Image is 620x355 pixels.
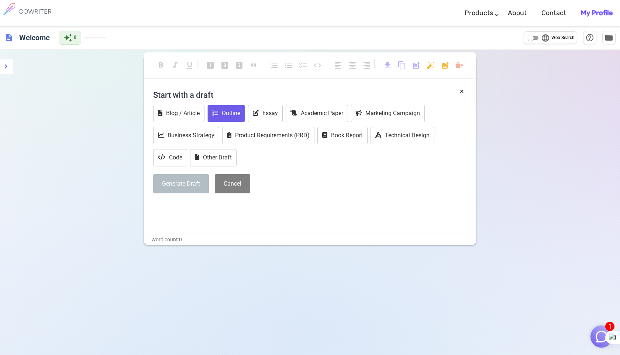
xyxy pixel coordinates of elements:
button: Other Draft [190,149,237,166]
span: post_add [412,61,421,70]
span: format_quote [249,61,258,70]
span: download [383,61,392,70]
button: Generate Draft [153,174,209,194]
span: looks_3 [235,61,244,70]
span: Web Search [551,34,575,42]
span: format_underlined [185,61,194,70]
img: Close chat [595,330,609,344]
span: delete_sweep [455,61,464,70]
button: Technical Design [371,127,434,144]
a: Contact [541,2,566,24]
span: format_list_bulleted [284,61,293,70]
div: Word count: 0 [144,234,476,245]
a: My Profile [581,2,613,24]
span: add_photo_alternate [441,61,449,70]
a: Products [465,2,493,24]
button: Blog / Article [153,105,204,122]
button: Outline [207,105,245,122]
span: auto_fix_high [426,61,435,70]
button: Code [153,149,187,166]
span: help_outline [585,33,594,42]
h6: COWRITER [18,8,52,15]
span: looks_two [220,61,229,70]
span: folder [604,33,613,42]
span: format_align_left [334,61,342,70]
button: 1 [590,325,613,348]
h4: Start with a draft [153,86,467,104]
span: format_italic [171,61,180,70]
span: content_copy [397,61,406,70]
button: Cancel [215,174,250,194]
span: language [541,34,550,42]
span: 1 [605,322,614,331]
button: Help & Shortcuts [583,31,596,44]
button: Book Report [317,127,368,144]
a: About [508,2,527,24]
b: My Profile [581,9,613,17]
span: format_list_numbered [270,61,279,70]
span: code [313,61,322,70]
button: Academic Paper [286,105,348,122]
span: format_align_right [362,61,371,70]
span: format_align_center [348,61,357,70]
button: Product Requirements (PRD) [222,127,314,144]
span: auto_awesome [63,33,72,42]
button: Essay [248,105,283,122]
span: format_bold [156,61,165,70]
span: checklist [299,61,307,70]
button: Manage Documents [602,31,616,44]
button: Marketing Campaign [351,105,425,122]
span: description [4,33,13,42]
button: Business Strategy [153,127,219,144]
h6: Click to edit title [16,30,53,45]
span: looks_one [206,61,215,70]
button: × [460,86,464,97]
span: 0 [74,34,76,41]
